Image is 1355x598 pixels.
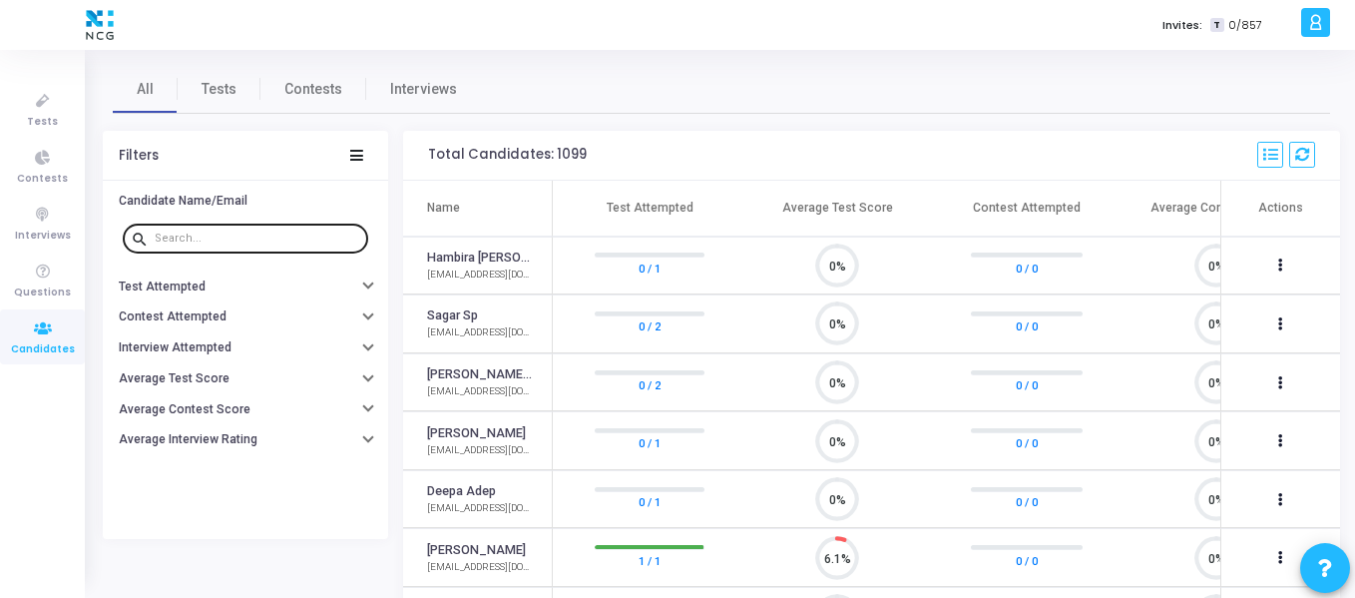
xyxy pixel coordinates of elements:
a: 0 / 0 [1016,258,1038,278]
div: [EMAIL_ADDRESS][DOMAIN_NAME] [427,501,532,516]
button: Candidate Name/Email [103,186,388,217]
th: Average Test Score [742,181,932,237]
span: 0/857 [1228,17,1262,34]
a: Deepa Adep [427,482,496,501]
div: [EMAIL_ADDRESS][DOMAIN_NAME] [427,268,532,283]
h6: Average Contest Score [119,402,250,417]
a: 0 / 1 [639,258,661,278]
span: Interviews [390,79,457,100]
span: Candidates [11,341,75,358]
a: [PERSON_NAME] [PERSON_NAME] [427,365,532,384]
a: [PERSON_NAME] [427,541,526,560]
a: [PERSON_NAME] [427,424,526,443]
h6: Average Interview Rating [119,432,257,447]
a: Hambira [PERSON_NAME] [427,249,532,268]
a: 1 / 1 [639,550,661,570]
div: Name [427,199,460,217]
a: 0 / 2 [639,375,661,395]
label: Invites: [1162,17,1202,34]
div: [EMAIL_ADDRESS][DOMAIN_NAME] [427,325,532,340]
button: Average Test Score [103,363,388,394]
span: All [137,79,154,100]
div: [EMAIL_ADDRESS][DOMAIN_NAME] [427,384,532,399]
button: Average Interview Rating [103,424,388,455]
div: [EMAIL_ADDRESS][DOMAIN_NAME] [427,443,532,458]
a: 0 / 1 [639,433,661,453]
span: Contests [17,171,68,188]
span: Tests [27,114,58,131]
a: 0 / 0 [1016,492,1038,512]
a: 0 / 0 [1016,550,1038,570]
h6: Interview Attempted [119,340,231,355]
a: 0 / 0 [1016,433,1038,453]
th: Actions [1220,181,1340,237]
a: Sagar Sp [427,306,478,325]
span: Interviews [15,228,71,245]
span: Questions [14,285,71,301]
h6: Test Attempted [119,280,206,295]
span: Contests [284,79,342,100]
a: 0 / 2 [639,316,661,336]
a: 0 / 0 [1016,316,1038,336]
div: [EMAIL_ADDRESS][DOMAIN_NAME] [427,560,532,575]
h6: Average Test Score [119,371,229,386]
input: Search... [155,233,360,245]
th: Test Attempted [553,181,742,237]
span: T [1210,18,1223,33]
th: Contest Attempted [932,181,1122,237]
div: Filters [119,148,159,164]
h6: Candidate Name/Email [119,194,247,209]
div: Total Candidates: 1099 [428,147,587,163]
button: Test Attempted [103,271,388,301]
button: Average Contest Score [103,394,388,425]
button: Contest Attempted [103,301,388,332]
h6: Contest Attempted [119,309,226,324]
mat-icon: search [131,230,155,248]
th: Average Contest Score [1122,181,1311,237]
a: 0 / 0 [1016,375,1038,395]
span: Tests [202,79,236,100]
img: logo [81,5,119,45]
a: 0 / 1 [639,492,661,512]
button: Interview Attempted [103,332,388,363]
